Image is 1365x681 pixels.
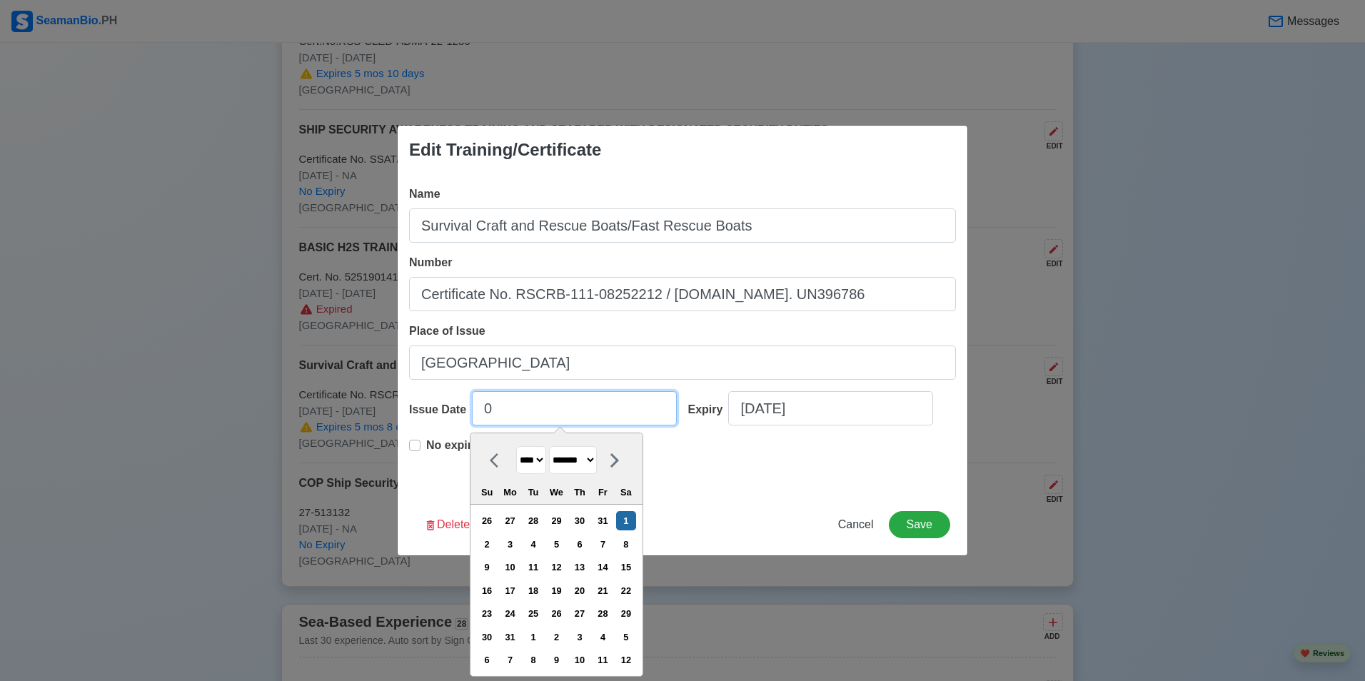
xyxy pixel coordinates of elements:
[523,581,543,600] div: Choose Tuesday, January 18th, 2000
[500,535,520,554] div: Choose Monday, January 3rd, 2000
[409,256,452,268] span: Number
[415,511,479,538] button: Delete
[593,535,613,554] div: Choose Friday, January 7th, 2000
[593,627,613,647] div: Choose Friday, February 4th, 2000
[523,535,543,554] div: Choose Tuesday, January 4th, 2000
[547,511,566,530] div: Choose Wednesday, December 29th, 1999
[426,437,478,454] p: No expiry
[409,345,956,380] input: Ex: Cebu City
[593,558,613,577] div: Choose Friday, January 14th, 2000
[547,483,566,502] div: We
[478,511,497,530] div: Choose Sunday, December 26th, 1999
[616,483,635,502] div: Sa
[523,627,543,647] div: Choose Tuesday, February 1st, 2000
[688,401,729,418] div: Expiry
[616,604,635,623] div: Choose Saturday, January 29th, 2000
[547,604,566,623] div: Choose Wednesday, January 26th, 2000
[409,277,956,311] input: Ex: COP1234567890W or NA
[616,627,635,647] div: Choose Saturday, February 5th, 2000
[547,535,566,554] div: Choose Wednesday, January 5th, 2000
[409,137,601,163] div: Edit Training/Certificate
[478,650,497,670] div: Choose Sunday, February 6th, 2000
[500,511,520,530] div: Choose Monday, December 27th, 1999
[478,627,497,647] div: Choose Sunday, January 30th, 2000
[500,604,520,623] div: Choose Monday, January 24th, 2000
[570,511,589,530] div: Choose Thursday, December 30th, 1999
[829,511,883,538] button: Cancel
[500,627,520,647] div: Choose Monday, January 31st, 2000
[500,558,520,577] div: Choose Monday, January 10th, 2000
[475,510,638,672] div: month 2000-01
[570,483,589,502] div: Th
[838,518,874,530] span: Cancel
[593,604,613,623] div: Choose Friday, January 28th, 2000
[547,581,566,600] div: Choose Wednesday, January 19th, 2000
[570,535,589,554] div: Choose Thursday, January 6th, 2000
[547,627,566,647] div: Choose Wednesday, February 2nd, 2000
[500,581,520,600] div: Choose Monday, January 17th, 2000
[889,511,950,538] button: Save
[409,188,440,200] span: Name
[593,483,613,502] div: Fr
[478,535,497,554] div: Choose Sunday, January 2nd, 2000
[570,558,589,577] div: Choose Thursday, January 13th, 2000
[523,483,543,502] div: Tu
[570,604,589,623] div: Choose Thursday, January 27th, 2000
[500,650,520,670] div: Choose Monday, February 7th, 2000
[409,325,485,337] span: Place of Issue
[616,650,635,670] div: Choose Saturday, February 12th, 2000
[570,650,589,670] div: Choose Thursday, February 10th, 2000
[593,581,613,600] div: Choose Friday, January 21st, 2000
[570,581,589,600] div: Choose Thursday, January 20th, 2000
[547,650,566,670] div: Choose Wednesday, February 9th, 2000
[478,483,497,502] div: Su
[616,581,635,600] div: Choose Saturday, January 22nd, 2000
[593,650,613,670] div: Choose Friday, February 11th, 2000
[547,558,566,577] div: Choose Wednesday, January 12th, 2000
[500,483,520,502] div: Mo
[616,511,635,530] div: Choose Saturday, January 1st, 2000
[570,627,589,647] div: Choose Thursday, February 3rd, 2000
[523,604,543,623] div: Choose Tuesday, January 25th, 2000
[409,208,956,243] input: Ex: COP Medical First Aid (VI/4)
[478,581,497,600] div: Choose Sunday, January 16th, 2000
[409,401,472,418] div: Issue Date
[523,650,543,670] div: Choose Tuesday, February 8th, 2000
[523,558,543,577] div: Choose Tuesday, January 11th, 2000
[616,535,635,554] div: Choose Saturday, January 8th, 2000
[478,604,497,623] div: Choose Sunday, January 23rd, 2000
[478,558,497,577] div: Choose Sunday, January 9th, 2000
[523,511,543,530] div: Choose Tuesday, December 28th, 1999
[616,558,635,577] div: Choose Saturday, January 15th, 2000
[593,511,613,530] div: Choose Friday, December 31st, 1999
